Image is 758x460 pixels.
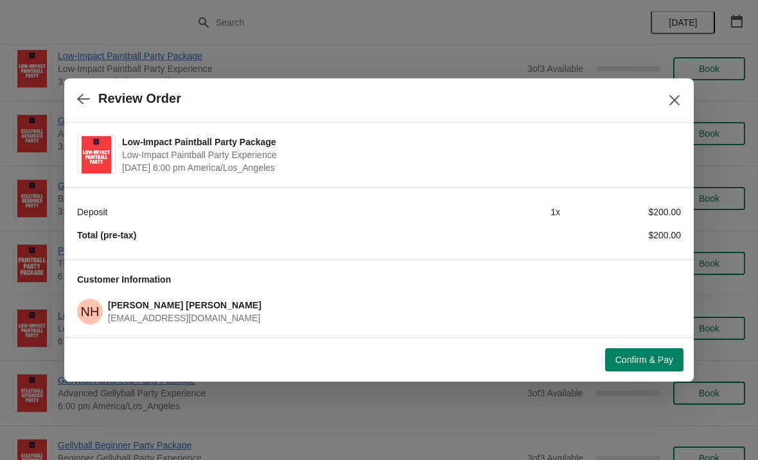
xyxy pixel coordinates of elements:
span: Customer Information [77,274,171,285]
img: Low-Impact Paintball Party Package | Low-Impact Paintball Party Experience | October 11 | 6:00 pm... [82,136,111,173]
strong: Total (pre-tax) [77,230,136,240]
h2: Review Order [98,91,181,106]
span: [DATE] 6:00 pm America/Los_Angeles [122,161,674,174]
button: Close [663,89,686,112]
span: Low-Impact Paintball Party Experience [122,148,674,161]
span: [PERSON_NAME] [PERSON_NAME] [108,300,261,310]
div: 1 x [439,206,560,218]
span: Nicholas [77,299,103,324]
div: $200.00 [560,229,681,242]
span: [EMAIL_ADDRESS][DOMAIN_NAME] [108,313,260,323]
div: $200.00 [560,206,681,218]
button: Confirm & Pay [605,348,683,371]
text: NH [81,305,100,319]
span: Confirm & Pay [615,355,673,365]
div: Deposit [77,206,439,218]
span: Low-Impact Paintball Party Package [122,136,674,148]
